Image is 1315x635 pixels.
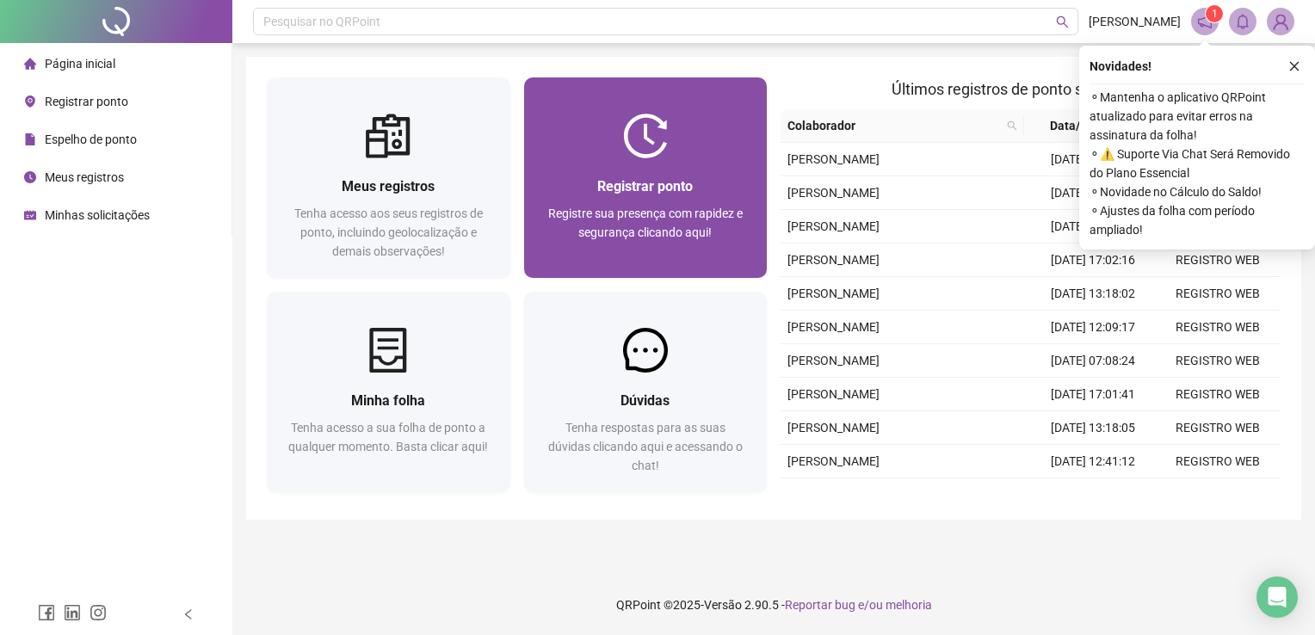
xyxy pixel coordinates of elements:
[1031,378,1156,411] td: [DATE] 17:01:41
[24,209,36,221] span: schedule
[704,598,742,612] span: Versão
[787,219,880,233] span: [PERSON_NAME]
[787,253,880,267] span: [PERSON_NAME]
[1212,8,1218,20] span: 1
[1003,113,1021,139] span: search
[1156,411,1281,445] td: REGISTRO WEB
[294,207,483,258] span: Tenha acesso aos seus registros de ponto, incluindo geolocalização e demais observações!
[351,392,425,409] span: Minha folha
[1056,15,1069,28] span: search
[787,287,880,300] span: [PERSON_NAME]
[232,575,1315,635] footer: QRPoint © 2025 - 2.90.5 -
[892,80,1170,98] span: Últimos registros de ponto sincronizados
[45,95,128,108] span: Registrar ponto
[24,133,36,145] span: file
[182,608,194,620] span: left
[1031,311,1156,344] td: [DATE] 12:09:17
[1031,277,1156,311] td: [DATE] 13:18:02
[548,207,743,239] span: Registre sua presença com rapidez e segurança clicando aqui!
[1089,12,1181,31] span: [PERSON_NAME]
[45,170,124,184] span: Meus registros
[1090,201,1305,239] span: ⚬ Ajustes da folha com período ampliado!
[1031,244,1156,277] td: [DATE] 17:02:16
[787,454,880,468] span: [PERSON_NAME]
[24,96,36,108] span: environment
[45,57,115,71] span: Página inicial
[1156,277,1281,311] td: REGISTRO WEB
[1206,5,1223,22] sup: 1
[1156,244,1281,277] td: REGISTRO WEB
[1090,145,1305,182] span: ⚬ ⚠️ Suporte Via Chat Será Removido do Plano Essencial
[1288,60,1300,72] span: close
[787,354,880,367] span: [PERSON_NAME]
[1256,576,1298,618] div: Open Intercom Messenger
[267,292,510,492] a: Minha folhaTenha acesso a sua folha de ponto a qualquer momento. Basta clicar aqui!
[785,598,932,612] span: Reportar bug e/ou melhoria
[24,58,36,70] span: home
[548,421,743,472] span: Tenha respostas para as suas dúvidas clicando aqui e acessando o chat!
[787,116,1000,135] span: Colaborador
[787,152,880,166] span: [PERSON_NAME]
[1031,478,1156,512] td: [DATE] 07:57:31
[524,77,768,278] a: Registrar pontoRegistre sua presença com rapidez e segurança clicando aqui!
[1031,143,1156,176] td: [DATE] 13:15:41
[1197,14,1213,29] span: notification
[1156,311,1281,344] td: REGISTRO WEB
[64,604,81,621] span: linkedin
[787,421,880,435] span: [PERSON_NAME]
[787,186,880,200] span: [PERSON_NAME]
[1235,14,1250,29] span: bell
[24,171,36,183] span: clock-circle
[288,421,488,453] span: Tenha acesso a sua folha de ponto a qualquer momento. Basta clicar aqui!
[38,604,55,621] span: facebook
[1156,344,1281,378] td: REGISTRO WEB
[1031,411,1156,445] td: [DATE] 13:18:05
[787,320,880,334] span: [PERSON_NAME]
[524,292,768,492] a: DúvidasTenha respostas para as suas dúvidas clicando aqui e acessando o chat!
[1156,445,1281,478] td: REGISTRO WEB
[1024,109,1145,143] th: Data/Hora
[1156,478,1281,512] td: REGISTRO WEB
[1090,57,1151,76] span: Novidades !
[1031,210,1156,244] td: [DATE] 07:40:13
[1031,116,1125,135] span: Data/Hora
[597,178,693,194] span: Registrar ponto
[342,178,435,194] span: Meus registros
[1156,378,1281,411] td: REGISTRO WEB
[1031,445,1156,478] td: [DATE] 12:41:12
[45,208,150,222] span: Minhas solicitações
[90,604,107,621] span: instagram
[1268,9,1293,34] img: 92840
[1031,344,1156,378] td: [DATE] 07:08:24
[620,392,670,409] span: Dúvidas
[267,77,510,278] a: Meus registrosTenha acesso aos seus registros de ponto, incluindo geolocalização e demais observa...
[1090,88,1305,145] span: ⚬ Mantenha o aplicativo QRPoint atualizado para evitar erros na assinatura da folha!
[1090,182,1305,201] span: ⚬ Novidade no Cálculo do Saldo!
[1007,120,1017,131] span: search
[787,387,880,401] span: [PERSON_NAME]
[45,133,137,146] span: Espelho de ponto
[1031,176,1156,210] td: [DATE] 12:17:11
